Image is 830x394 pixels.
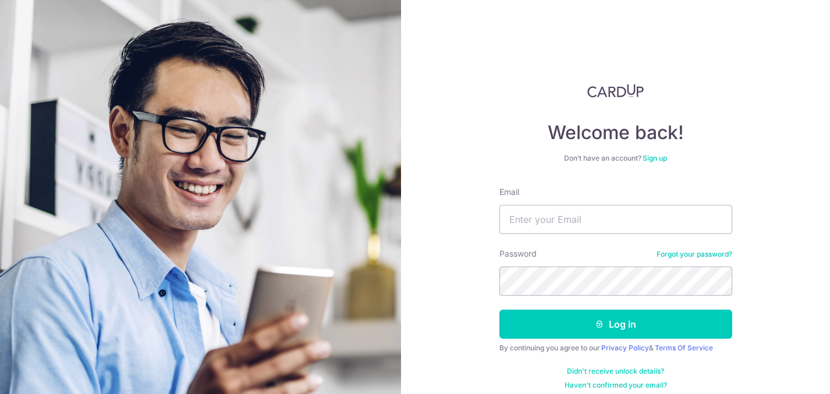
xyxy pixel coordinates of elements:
img: CardUp Logo [587,84,644,98]
input: Enter your Email [499,205,732,234]
a: Forgot your password? [657,250,732,259]
button: Log in [499,310,732,339]
a: Sign up [643,154,667,162]
a: Haven't confirmed your email? [565,381,667,390]
div: Don’t have an account? [499,154,732,163]
a: Privacy Policy [601,343,649,352]
label: Email [499,186,519,198]
label: Password [499,248,537,260]
h4: Welcome back! [499,121,732,144]
div: By continuing you agree to our & [499,343,732,353]
a: Terms Of Service [655,343,713,352]
a: Didn't receive unlock details? [567,367,664,376]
